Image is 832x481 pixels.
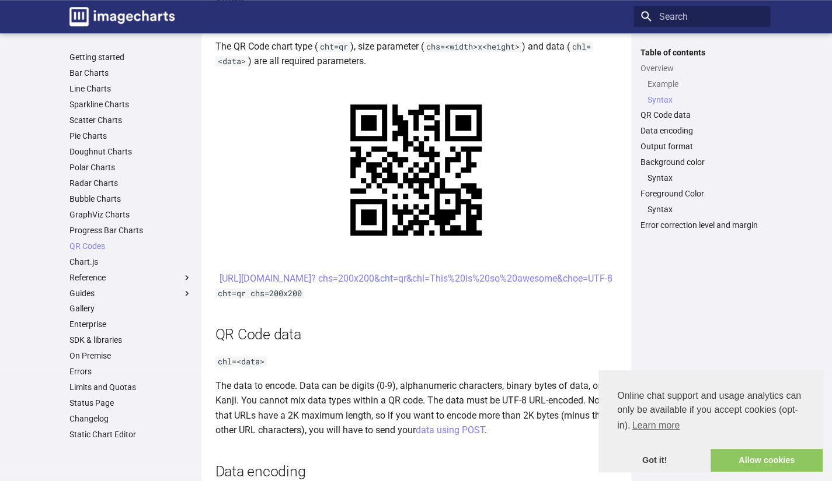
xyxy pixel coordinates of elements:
nav: Background color [640,173,763,183]
a: Image-Charts documentation [65,2,179,31]
label: Table of contents [633,47,770,58]
a: Overview [640,63,763,73]
a: Error correction level and margin [640,220,763,230]
a: Example [648,79,763,89]
a: Changelog [69,413,192,424]
p: The data to encode. Data can be digits (0-9), alphanumeric characters, binary bytes of data, or K... [215,378,617,438]
a: Syntax [648,204,763,215]
a: Line Charts [69,83,192,94]
a: Syntax [648,173,763,183]
label: Guides [69,288,192,299]
a: Enterprise [69,319,192,329]
code: cht=qr chs=200x200 [215,288,304,299]
code: cht=qr [318,41,350,52]
a: allow cookies [711,449,823,472]
a: Output format [640,141,763,152]
p: The QR Code chart type ( ), size parameter ( ) and data ( ) are all required parameters. [215,39,617,69]
a: Sparkline Charts [69,99,192,110]
a: Scatter Charts [69,115,192,125]
label: Reference [69,272,192,283]
a: SDK & libraries [69,335,192,345]
h2: QR Code data [215,324,617,345]
nav: Overview [640,79,763,105]
a: Static Chart Editor [69,429,192,440]
a: Data encoding [640,125,763,136]
a: Getting started [69,52,192,62]
a: Foreground Color [640,188,763,199]
img: chart [324,78,508,262]
a: Limits and Quotas [69,382,192,392]
span: Online chat support and usage analytics can only be available if you accept cookies (opt-in). [617,389,804,434]
a: Bar Charts [69,68,192,78]
a: Progress Bar Charts [69,225,192,236]
a: GraphViz Charts [69,209,192,220]
code: chs=<width>x<height> [424,41,522,52]
a: Gallery [69,303,192,314]
a: dismiss cookie message [598,449,711,472]
a: Doughnut Charts [69,146,192,157]
a: Errors [69,366,192,377]
a: On Premise [69,350,192,361]
a: Syntax [648,94,763,105]
a: data using POST [416,424,485,436]
a: Chart.js [69,257,192,267]
img: logo [69,7,175,26]
a: Status Page [69,398,192,408]
a: [URL][DOMAIN_NAME]? chs=200x200&cht=qr&chl=This%20is%20so%20awesome&choe=UTF-8 [220,273,612,284]
a: Bubble Charts [69,194,192,204]
a: Pie Charts [69,131,192,141]
a: Radar Charts [69,178,192,188]
input: Search [633,6,770,27]
nav: Table of contents [633,47,770,231]
a: Polar Charts [69,162,192,173]
a: learn more about cookies [630,417,681,434]
nav: Foreground Color [640,204,763,215]
a: QR Codes [69,241,192,251]
a: Background color [640,157,763,167]
div: cookieconsent [598,370,823,472]
a: QR Code data [640,110,763,120]
code: chl=<data> [215,356,267,367]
